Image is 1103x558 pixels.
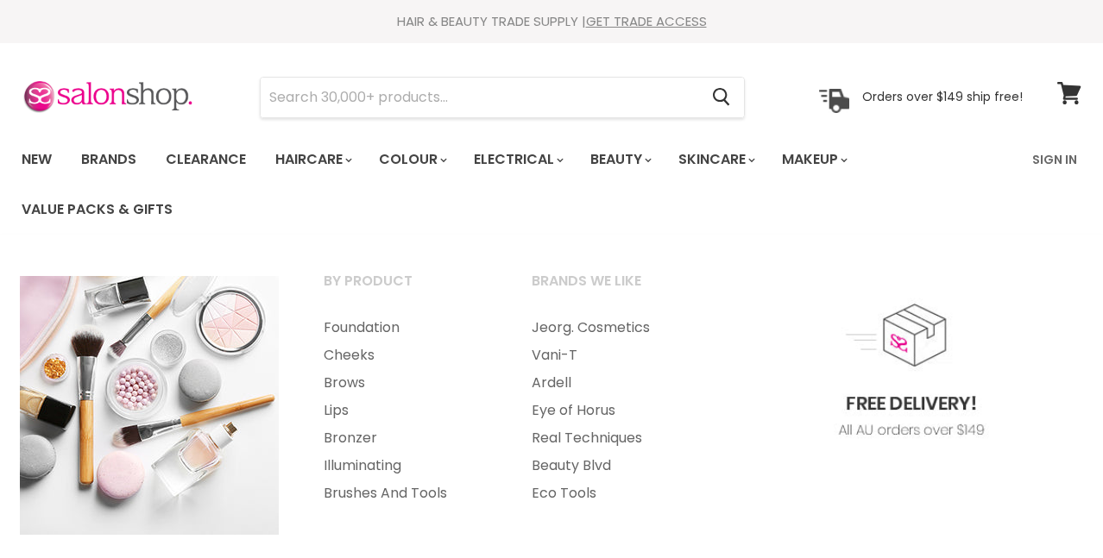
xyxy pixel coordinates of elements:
[302,369,507,397] a: Brows
[302,267,507,310] a: By Product
[510,480,715,507] a: Eco Tools
[262,141,362,178] a: Haircare
[302,342,507,369] a: Cheeks
[862,89,1023,104] p: Orders over $149 ship free!
[510,267,715,310] a: Brands we like
[302,314,507,507] ul: Main menu
[9,141,65,178] a: New
[1022,141,1087,178] a: Sign In
[769,141,858,178] a: Makeup
[510,314,715,342] a: Jeorg. Cosmetics
[665,141,766,178] a: Skincare
[302,452,507,480] a: Illuminating
[577,141,662,178] a: Beauty
[153,141,259,178] a: Clearance
[510,342,715,369] a: Vani-T
[586,12,707,30] a: GET TRADE ACCESS
[302,314,507,342] a: Foundation
[302,424,507,452] a: Bronzer
[260,77,745,118] form: Product
[461,141,574,178] a: Electrical
[366,141,457,178] a: Colour
[261,78,698,117] input: Search
[510,314,715,507] ul: Main menu
[510,397,715,424] a: Eye of Horus
[510,424,715,452] a: Real Techniques
[302,480,507,507] a: Brushes And Tools
[302,397,507,424] a: Lips
[698,78,744,117] button: Search
[9,191,186,228] a: Value Packs & Gifts
[510,369,715,397] a: Ardell
[510,452,715,480] a: Beauty Blvd
[68,141,149,178] a: Brands
[9,135,1022,235] ul: Main menu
